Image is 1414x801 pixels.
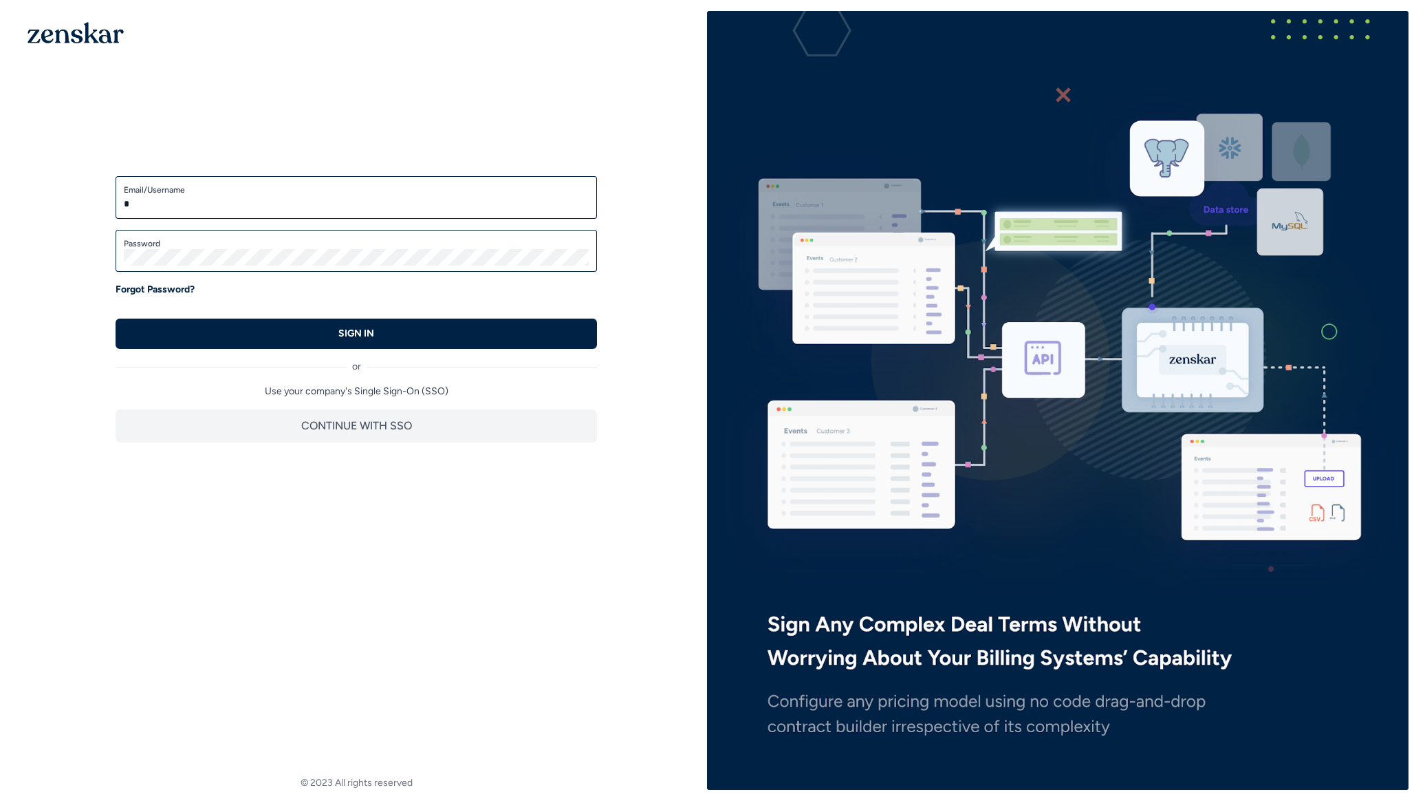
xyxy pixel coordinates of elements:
a: Forgot Password? [116,283,195,297]
div: or [116,349,597,374]
img: 1OGAJ2xQqyY4LXKgY66KYq0eOWRCkrZdAb3gUhuVAqdWPZE9SRJmCz+oDMSn4zDLXe31Ii730ItAGKgCKgCCgCikA4Av8PJUP... [28,22,124,43]
button: CONTINUE WITH SSO [116,409,597,442]
label: Email/Username [124,184,589,195]
label: Password [124,238,589,249]
p: Use your company's Single Sign-On (SSO) [116,385,597,398]
p: SIGN IN [338,327,374,341]
footer: © 2023 All rights reserved [6,776,707,790]
button: SIGN IN [116,319,597,349]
